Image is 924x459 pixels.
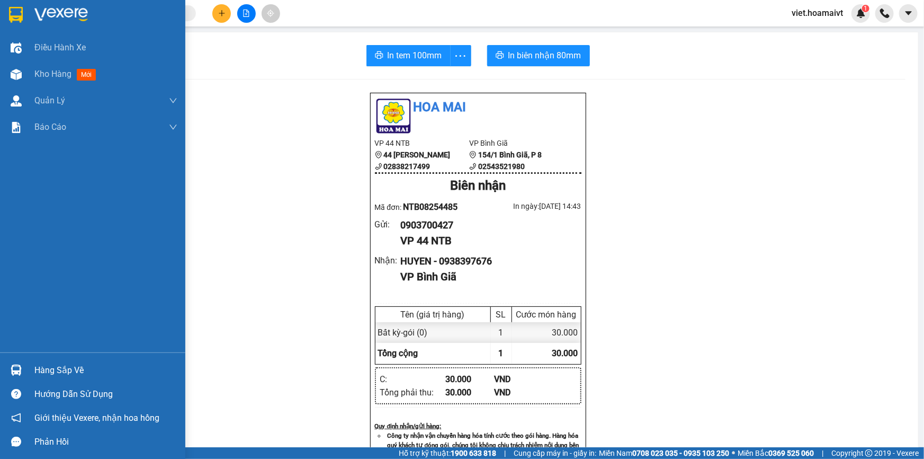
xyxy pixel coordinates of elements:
span: NTB08254485 [403,202,457,212]
span: Báo cáo [34,120,66,134]
span: Miền Nam [599,447,729,459]
div: Quy định nhận/gửi hàng : [375,421,581,431]
div: Mã đơn: [375,200,478,214]
span: | [504,447,506,459]
li: VP Bình Giã [469,137,564,149]
div: Biên nhận [375,176,581,196]
div: VP 44 NTB [400,233,572,249]
div: In ngày: [DATE] 14:43 [478,200,581,212]
div: VND [494,386,543,399]
button: more [450,45,471,66]
div: Cước món hàng [515,310,578,320]
sup: 1 [862,5,869,12]
div: 0903700427 [400,218,572,233]
strong: 0369 525 060 [768,449,814,457]
div: SL [494,310,509,320]
div: Hướng dẫn sử dụng [34,386,177,402]
strong: 0708 023 035 - 0935 103 250 [632,449,729,457]
span: Miền Bắc [738,447,814,459]
span: more [451,49,471,63]
span: printer [496,51,504,61]
span: down [169,123,177,131]
span: Gửi: [9,10,25,21]
span: ⚪️ [732,451,735,455]
span: aim [267,10,274,17]
span: In tem 100mm [388,49,442,62]
div: 0938397676 [91,34,165,49]
span: question-circle [11,389,21,399]
span: Giới thiệu Vexere, nhận hoa hồng [34,411,159,425]
span: phone [375,163,382,170]
div: Tổng phải thu : [380,386,445,399]
img: logo-vxr [9,7,23,23]
span: Hỗ trợ kỹ thuật: [399,447,496,459]
b: 44 [PERSON_NAME] [384,151,451,159]
span: phone [469,163,477,170]
li: VP 44 NTB [375,137,470,149]
div: 30.000 [445,386,495,399]
button: file-add [237,4,256,23]
span: Tổng cộng [378,348,418,358]
img: icon-new-feature [856,8,866,18]
div: C : [380,373,445,386]
div: Nhận : [375,254,401,267]
span: notification [11,413,21,423]
img: warehouse-icon [11,69,22,80]
span: plus [218,10,226,17]
b: 02838217499 [384,162,430,171]
img: warehouse-icon [11,95,22,107]
span: printer [375,51,383,61]
span: In biên nhận 80mm [508,49,581,62]
button: printerIn tem 100mm [366,45,451,66]
div: 1 [491,322,512,343]
strong: Công ty nhận vận chuyển hàng hóa tính cước theo gói hàng. Hàng hóa quý khách tự đóng gói, chúng t... [388,432,579,458]
button: plus [212,4,231,23]
button: aim [262,4,280,23]
li: Hoa Mai [375,98,581,118]
div: Phản hồi [34,434,177,450]
div: HUYEN - 0938397676 [400,254,572,269]
span: SL [87,76,101,91]
div: Bình Giã [91,9,165,22]
div: Gửi : [375,218,401,231]
span: down [169,96,177,105]
div: 30.000 [89,56,166,70]
span: | [822,447,823,459]
span: Điều hành xe [34,41,86,54]
img: logo.jpg [375,98,412,135]
div: VND [494,373,543,386]
div: Tên hàng: gói ( : 1 ) [9,77,165,90]
div: Tên (giá trị hàng) [378,310,488,320]
span: file-add [243,10,250,17]
div: 30.000 [445,373,495,386]
div: Hàng sắp về [34,363,177,378]
img: warehouse-icon [11,42,22,54]
img: phone-icon [880,8,890,18]
span: Kho hàng [34,69,71,79]
span: 30.000 [552,348,578,358]
span: 1 [499,348,504,358]
div: 0903700427 [9,22,83,37]
span: environment [469,151,477,158]
span: message [11,437,21,447]
span: environment [375,151,382,158]
span: Bất kỳ - gói (0) [378,328,428,338]
strong: 1900 633 818 [451,449,496,457]
span: C : [89,58,97,69]
button: printerIn biên nhận 80mm [487,45,590,66]
div: 44 NTB [9,9,83,22]
div: HUYEN [91,22,165,34]
span: copyright [865,449,873,457]
button: caret-down [899,4,918,23]
span: mới [77,69,96,81]
div: VP Bình Giã [400,269,572,285]
b: 02543521980 [478,162,525,171]
span: viet.hoamaivt [783,6,851,20]
span: 1 [864,5,867,12]
b: 154/1 Bình Giã, P 8 [478,151,542,159]
span: Quản Lý [34,94,65,107]
div: 30.000 [512,322,581,343]
img: warehouse-icon [11,365,22,376]
img: solution-icon [11,122,22,133]
span: Cung cấp máy in - giấy in: [514,447,596,459]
